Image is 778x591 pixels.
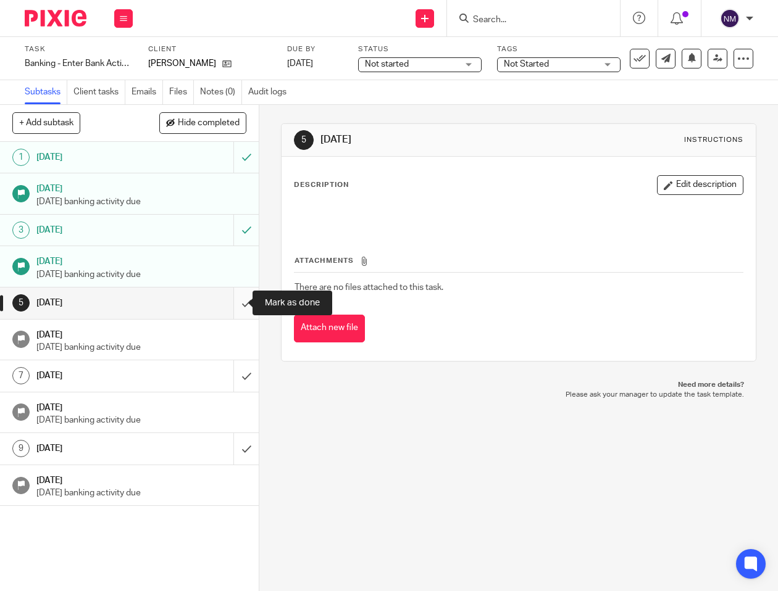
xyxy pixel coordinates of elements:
[294,180,349,190] p: Description
[148,44,272,54] label: Client
[36,180,246,195] h1: [DATE]
[36,196,246,208] p: [DATE] banking activity due
[293,390,744,400] p: Please ask your manager to update the task template.
[36,341,246,353] p: [DATE] banking activity due
[287,44,343,54] label: Due by
[287,59,313,68] span: [DATE]
[73,80,125,104] a: Client tasks
[684,135,743,145] div: Instructions
[36,414,246,426] p: [DATE] banking activity due
[657,175,743,195] button: Edit description
[365,60,409,68] span: Not started
[36,439,160,458] h1: [DATE]
[200,80,242,104] a: Notes (0)
[36,471,246,487] h1: [DATE]
[497,44,621,54] label: Tags
[12,112,80,133] button: + Add subtask
[12,149,30,166] div: 1
[132,80,163,104] a: Emails
[159,112,246,133] button: Hide completed
[178,118,240,128] span: Hide completed
[169,80,194,104] a: Files
[25,44,133,54] label: Task
[36,294,160,312] h1: [DATE]
[36,399,246,414] h1: [DATE]
[12,367,30,384] div: 7
[36,366,160,385] h1: [DATE]
[293,380,744,390] p: Need more details?
[472,15,583,26] input: Search
[25,10,86,27] img: Pixie
[295,283,443,292] span: There are no files attached to this task.
[294,315,365,342] button: Attach new file
[295,257,354,264] span: Attachments
[358,44,482,54] label: Status
[12,221,30,239] div: 3
[12,294,30,312] div: 5
[36,326,246,341] h1: [DATE]
[320,133,545,146] h1: [DATE]
[720,9,740,28] img: svg%3E
[25,80,67,104] a: Subtasks
[504,60,549,68] span: Not Started
[36,487,246,499] p: [DATE] banking activity due
[12,440,30,457] div: 9
[36,221,160,239] h1: [DATE]
[25,57,133,70] div: Banking - Enter Bank Activity - week 33
[36,148,160,167] h1: [DATE]
[248,80,293,104] a: Audit logs
[148,57,216,70] p: [PERSON_NAME]
[36,268,246,281] p: [DATE] banking activity due
[294,130,314,150] div: 5
[36,252,246,268] h1: [DATE]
